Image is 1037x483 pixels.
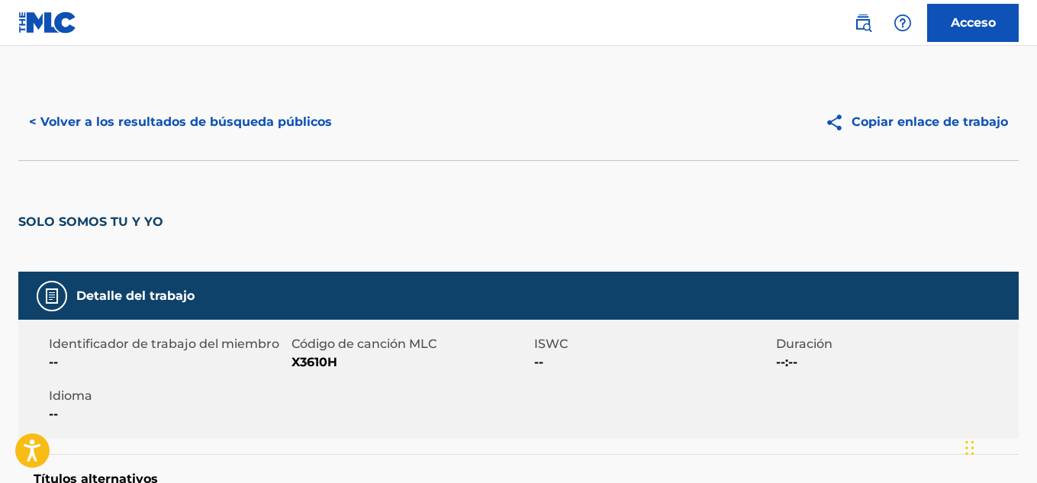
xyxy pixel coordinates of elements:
[49,336,279,351] font: Identificador de trabajo del miembro
[854,14,872,32] img: buscar
[291,336,436,351] font: Código de canción MLC
[76,288,195,303] font: Detalle del trabajo
[18,214,163,229] font: SOLO SOMOS TU Y YO
[961,410,1037,483] iframe: Widget de chat
[18,11,77,34] img: Logotipo del MLC
[291,355,337,369] font: X3610H
[825,113,852,132] img: Copiar enlace de trabajo
[848,8,878,38] a: Búsqueda pública
[49,355,58,369] font: --
[951,15,996,30] font: Acceso
[852,114,1008,129] font: Copiar enlace de trabajo
[534,355,543,369] font: --
[18,103,343,141] button: < Volver a los resultados de búsqueda públicos
[49,407,58,421] font: --
[29,114,332,129] font: < Volver a los resultados de búsqueda públicos
[887,8,918,38] div: Ayuda
[814,103,1019,141] button: Copiar enlace de trabajo
[776,336,832,351] font: Duración
[534,336,568,351] font: ISWC
[49,388,92,403] font: Idioma
[43,287,61,305] img: Detalle del trabajo
[894,14,912,32] img: ayuda
[927,4,1019,42] a: Acceso
[965,425,974,471] div: Arrastrar
[776,355,797,369] font: --:--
